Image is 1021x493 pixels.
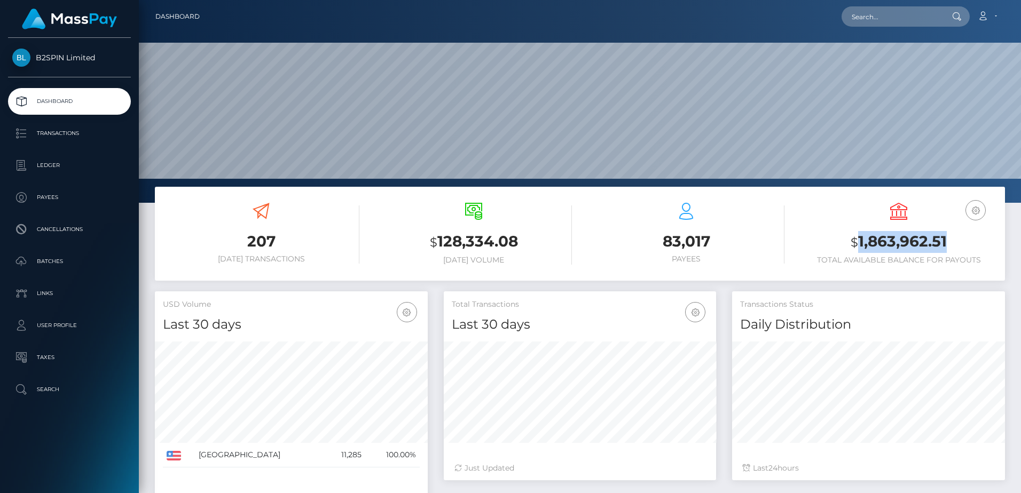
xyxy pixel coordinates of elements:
[375,256,572,265] h6: [DATE] Volume
[155,5,200,28] a: Dashboard
[163,255,359,264] h6: [DATE] Transactions
[800,231,997,253] h3: 1,863,962.51
[768,463,777,473] span: 24
[12,253,127,269] p: Batches
[8,216,131,243] a: Cancellations
[8,120,131,147] a: Transactions
[195,443,325,467] td: [GEOGRAPHIC_DATA]
[12,93,127,109] p: Dashboard
[12,189,127,205] p: Payees
[12,381,127,397] p: Search
[8,344,131,371] a: Taxes
[800,256,997,265] h6: Total Available Balance for Payouts
[12,285,127,301] p: Links
[12,49,30,67] img: B2SPIN Limited
[163,231,359,252] h3: 207
[8,248,131,275] a: Batches
[375,231,572,253] h3: 128,334.08
[22,9,117,29] img: MassPay Logo
[588,231,784,252] h3: 83,017
[163,299,420,310] h5: USD Volume
[454,463,706,474] div: Just Updated
[740,299,997,310] h5: Transactions Status
[8,312,131,339] a: User Profile
[430,235,437,250] small: $
[12,349,127,365] p: Taxes
[12,125,127,141] p: Transactions
[743,463,994,474] div: Last hours
[8,152,131,179] a: Ledger
[8,53,131,62] span: B2SPIN Limited
[8,280,131,307] a: Links
[163,315,420,334] h4: Last 30 days
[12,317,127,333] p: User Profile
[452,315,709,334] h4: Last 30 days
[325,443,365,467] td: 11,285
[842,6,942,27] input: Search...
[851,235,858,250] small: $
[12,157,127,173] p: Ledger
[8,88,131,115] a: Dashboard
[8,376,131,403] a: Search
[12,221,127,237] p: Cancellations
[452,299,709,310] h5: Total Transactions
[588,255,784,264] h6: Payees
[167,451,181,460] img: US.png
[740,315,997,334] h4: Daily Distribution
[8,184,131,211] a: Payees
[365,443,420,467] td: 100.00%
